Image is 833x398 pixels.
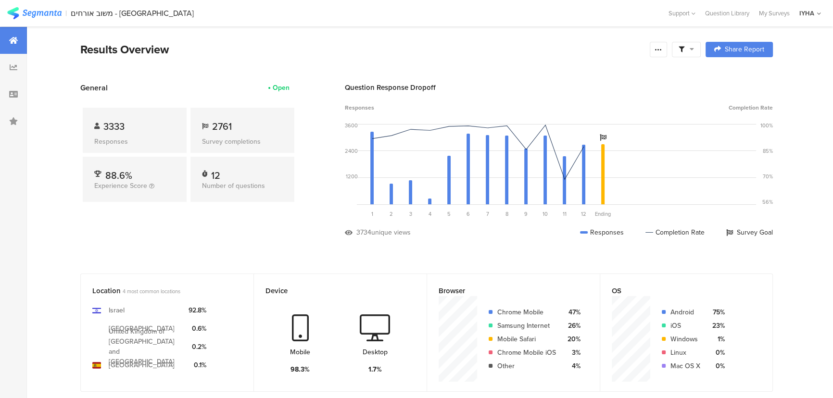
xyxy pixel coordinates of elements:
div: Browser [439,286,572,296]
div: 26% [564,321,581,331]
i: Survey Goal [600,134,606,141]
div: 3600 [345,122,358,129]
div: [GEOGRAPHIC_DATA] [109,360,175,370]
div: Mobile Safari [497,334,556,344]
div: 0.1% [189,360,206,370]
span: 88.6% [105,168,132,183]
div: Completion Rate [645,227,705,237]
div: 0.6% [189,323,206,334]
div: 85% [763,147,773,155]
div: United Kingdom of [GEOGRAPHIC_DATA] and [GEOGRAPHIC_DATA] [109,326,181,367]
div: Linux [670,348,700,358]
span: 7 [486,210,489,218]
div: iOS [670,321,700,331]
div: OS [612,286,745,296]
div: משוב אורחים - [GEOGRAPHIC_DATA] [71,9,194,18]
div: 70% [763,173,773,180]
span: 4 most common locations [123,287,180,295]
span: 8 [505,210,508,218]
span: 2761 [212,119,232,134]
span: Number of questions [202,181,265,191]
div: 0.2% [189,342,206,352]
div: 0% [708,348,725,358]
span: Completion Rate [729,103,773,112]
span: 4 [429,210,431,218]
div: Support [669,6,695,21]
div: Results Overview [80,41,645,58]
div: Other [497,361,556,371]
span: 11 [563,210,567,218]
span: 3333 [103,119,125,134]
div: Chrome Mobile [497,307,556,317]
span: 10 [543,210,548,218]
div: 20% [564,334,581,344]
a: My Surveys [754,9,795,18]
div: Responses [580,227,624,237]
div: 4% [564,361,581,371]
span: 5 [447,210,451,218]
span: Share Report [725,46,764,53]
div: Survey completions [202,137,283,147]
span: Responses [345,103,374,112]
div: 1% [708,334,725,344]
div: Mac OS X [670,361,700,371]
div: 56% [762,198,773,206]
div: Responses [94,137,175,147]
div: Question Response Dropoff [345,82,773,93]
span: 1 [371,210,373,218]
div: 0% [708,361,725,371]
div: Chrome Mobile iOS [497,348,556,358]
div: 92.8% [189,305,206,315]
div: Ending [593,210,613,218]
div: Android [670,307,700,317]
div: Open [273,83,290,93]
div: Device [265,286,399,296]
div: 3% [564,348,581,358]
div: 12 [211,168,220,178]
div: [GEOGRAPHIC_DATA] [109,323,175,334]
div: IYHA [799,9,814,18]
span: General [80,82,108,93]
div: unique views [371,227,411,237]
span: Experience Score [94,181,147,191]
div: 1200 [346,173,358,180]
span: 6 [467,210,470,218]
img: segmanta logo [7,7,62,19]
span: 12 [581,210,586,218]
span: 3 [409,210,412,218]
div: Mobile [290,347,310,357]
div: 23% [708,321,725,331]
div: Samsung Internet [497,321,556,331]
div: 2400 [345,147,358,155]
div: 47% [564,307,581,317]
div: Survey Goal [726,227,773,237]
span: 9 [524,210,528,218]
div: Location [92,286,226,296]
a: Question Library [700,9,754,18]
div: Israel [109,305,125,315]
div: 3734 [356,227,371,237]
div: 98.3% [290,364,310,374]
div: Desktop [363,347,388,357]
div: 100% [760,122,773,129]
div: 1.7% [368,364,382,374]
div: Windows [670,334,700,344]
span: 2 [390,210,393,218]
div: | [65,8,67,19]
div: 75% [708,307,725,317]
